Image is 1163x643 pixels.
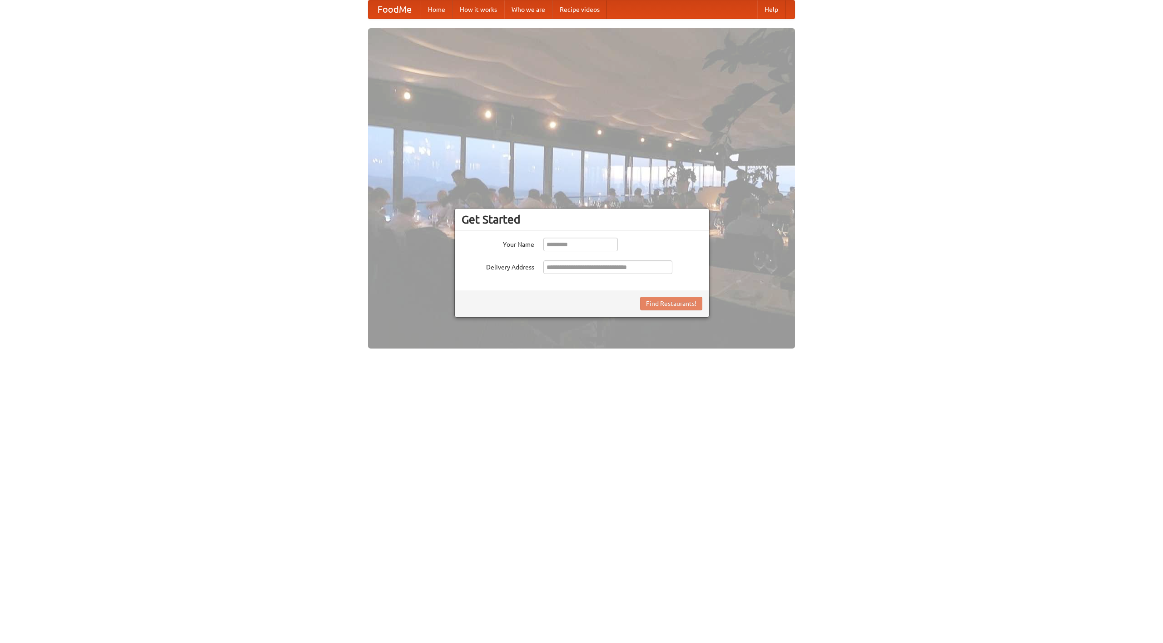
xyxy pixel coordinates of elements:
label: Delivery Address [462,260,534,272]
a: Recipe videos [552,0,607,19]
button: Find Restaurants! [640,297,702,310]
a: FoodMe [368,0,421,19]
a: Who we are [504,0,552,19]
label: Your Name [462,238,534,249]
h3: Get Started [462,213,702,226]
a: Home [421,0,452,19]
a: Help [757,0,785,19]
a: How it works [452,0,504,19]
